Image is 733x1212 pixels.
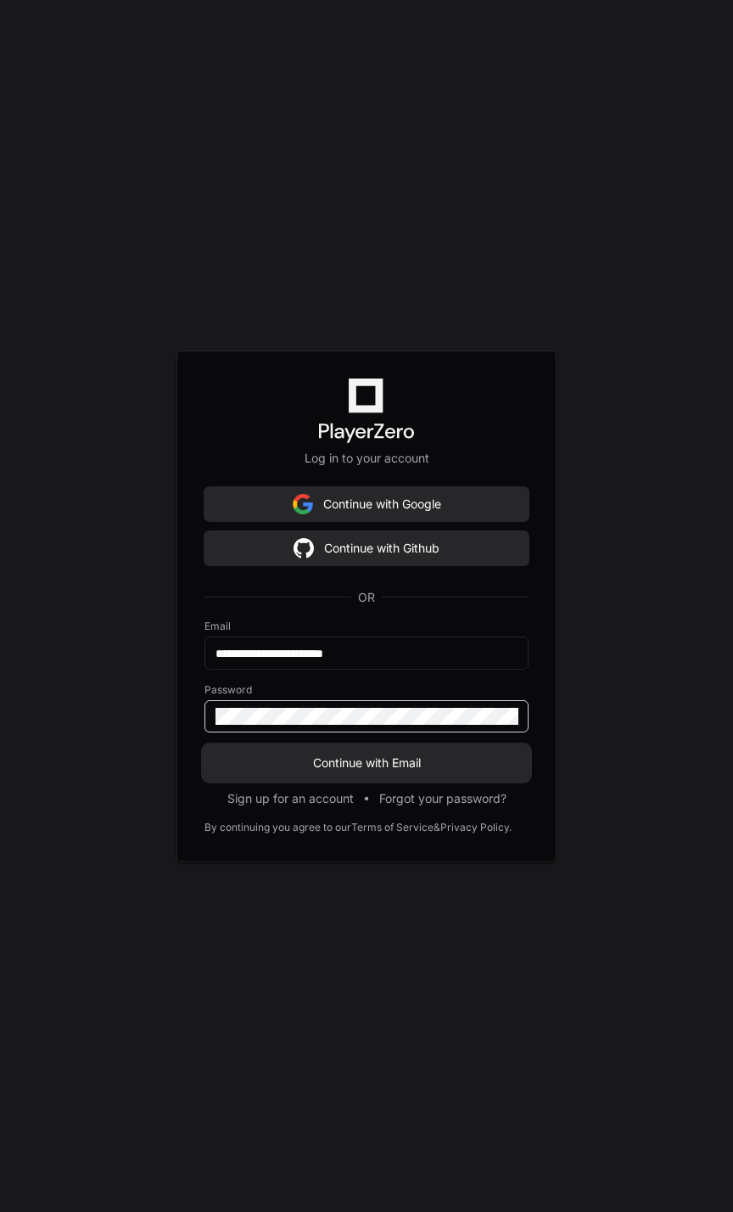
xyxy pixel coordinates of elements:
[204,531,529,565] button: Continue with Github
[434,821,440,834] div: &
[204,746,529,780] button: Continue with Email
[204,620,529,633] label: Email
[204,683,529,697] label: Password
[204,821,351,834] div: By continuing you agree to our
[294,531,314,565] img: Sign in with google
[351,589,382,606] span: OR
[227,790,354,807] button: Sign up for an account
[204,487,529,521] button: Continue with Google
[293,487,313,521] img: Sign in with google
[379,790,506,807] button: Forgot your password?
[204,450,529,467] p: Log in to your account
[204,755,529,772] span: Continue with Email
[351,821,434,834] a: Terms of Service
[440,821,512,834] a: Privacy Policy.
